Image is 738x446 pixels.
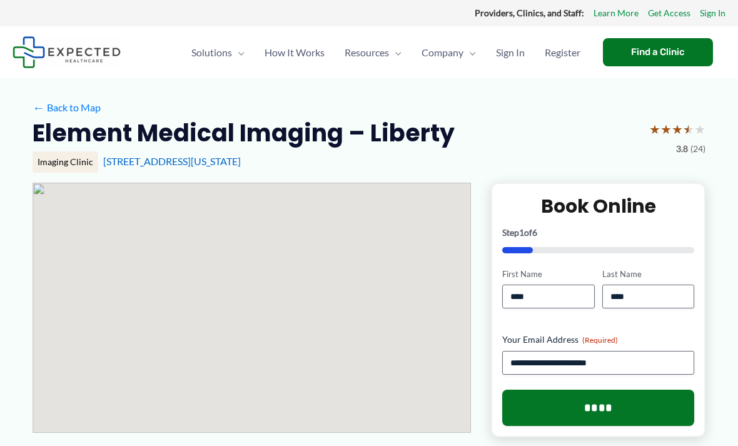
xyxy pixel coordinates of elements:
[672,118,683,141] span: ★
[676,141,688,157] span: 3.8
[463,31,476,74] span: Menu Toggle
[232,31,245,74] span: Menu Toggle
[502,194,694,218] h2: Book Online
[33,118,455,148] h2: Element Medical Imaging – Liberty
[345,31,389,74] span: Resources
[412,31,486,74] a: CompanyMenu Toggle
[33,98,101,117] a: ←Back to Map
[694,118,705,141] span: ★
[532,227,537,238] span: 6
[594,5,639,21] a: Learn More
[648,5,690,21] a: Get Access
[602,268,694,280] label: Last Name
[486,31,535,74] a: Sign In
[660,118,672,141] span: ★
[33,101,44,113] span: ←
[535,31,590,74] a: Register
[265,31,325,74] span: How It Works
[690,141,705,157] span: (24)
[603,38,713,66] a: Find a Clinic
[181,31,590,74] nav: Primary Site Navigation
[389,31,402,74] span: Menu Toggle
[33,151,98,173] div: Imaging Clinic
[13,36,121,68] img: Expected Healthcare Logo - side, dark font, small
[191,31,232,74] span: Solutions
[475,8,584,18] strong: Providers, Clinics, and Staff:
[103,155,241,167] a: [STREET_ADDRESS][US_STATE]
[502,268,594,280] label: First Name
[649,118,660,141] span: ★
[255,31,335,74] a: How It Works
[683,118,694,141] span: ★
[422,31,463,74] span: Company
[545,31,580,74] span: Register
[519,227,524,238] span: 1
[700,5,725,21] a: Sign In
[335,31,412,74] a: ResourcesMenu Toggle
[181,31,255,74] a: SolutionsMenu Toggle
[496,31,525,74] span: Sign In
[582,335,618,345] span: (Required)
[502,333,694,346] label: Your Email Address
[502,228,694,237] p: Step of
